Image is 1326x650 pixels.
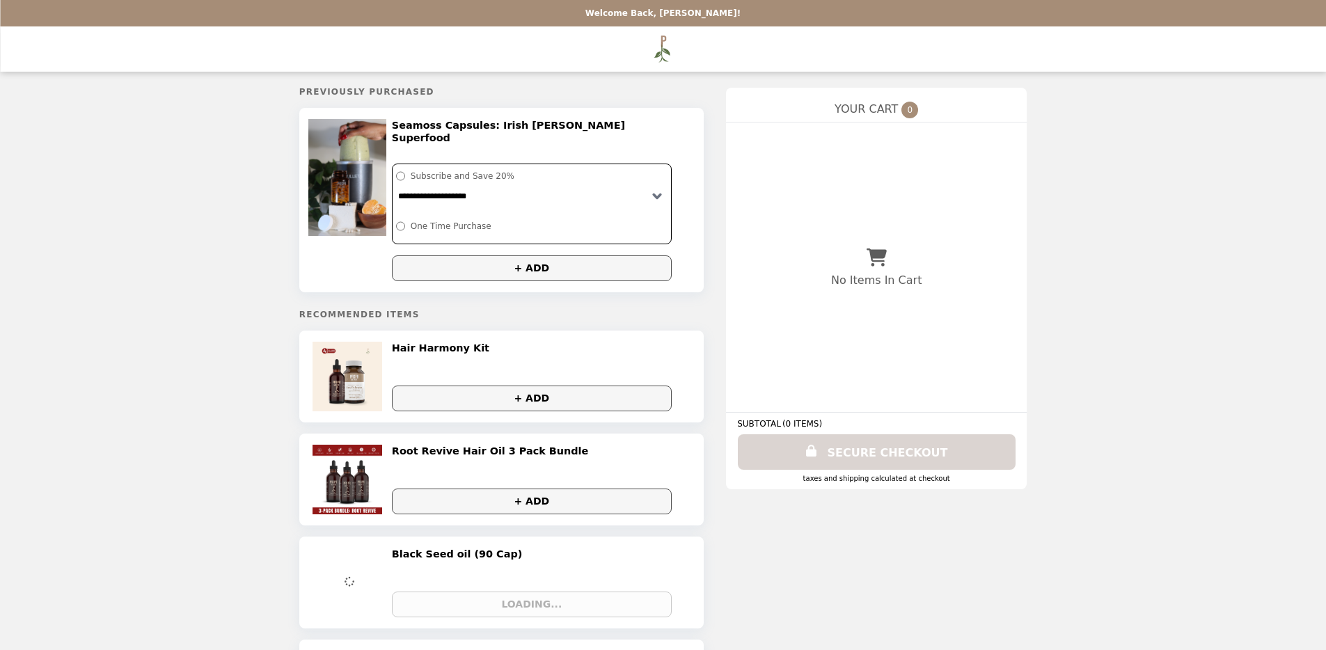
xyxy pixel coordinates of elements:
[407,168,664,184] label: Subscribe and Save 20%
[393,184,671,209] select: Select a subscription option
[308,119,390,236] img: Seamoss Capsules: Irish Moss Superfood
[649,35,677,63] img: Brand Logo
[392,548,528,560] h2: Black Seed oil (90 Cap)
[392,119,684,145] h2: Seamoss Capsules: Irish [PERSON_NAME] Superfood
[737,475,1016,482] div: Taxes and Shipping calculated at checkout
[392,255,672,281] button: + ADD
[407,218,664,235] label: One Time Purchase
[392,445,594,457] h2: Root Revive Hair Oil 3 Pack Bundle
[392,386,672,411] button: + ADD
[782,419,822,429] span: ( 0 ITEMS )
[392,489,672,514] button: + ADD
[901,102,918,118] span: 0
[392,342,495,354] h2: Hair Harmony Kit
[835,102,898,116] span: YOUR CART
[299,310,704,319] h5: Recommended Items
[313,445,386,514] img: Root Revive Hair Oil 3 Pack Bundle
[585,8,741,18] p: Welcome Back, [PERSON_NAME]!
[737,419,782,429] span: SUBTOTAL
[831,274,922,287] p: No Items In Cart
[313,342,386,411] img: Hair Harmony Kit
[299,87,704,97] h5: Previously Purchased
